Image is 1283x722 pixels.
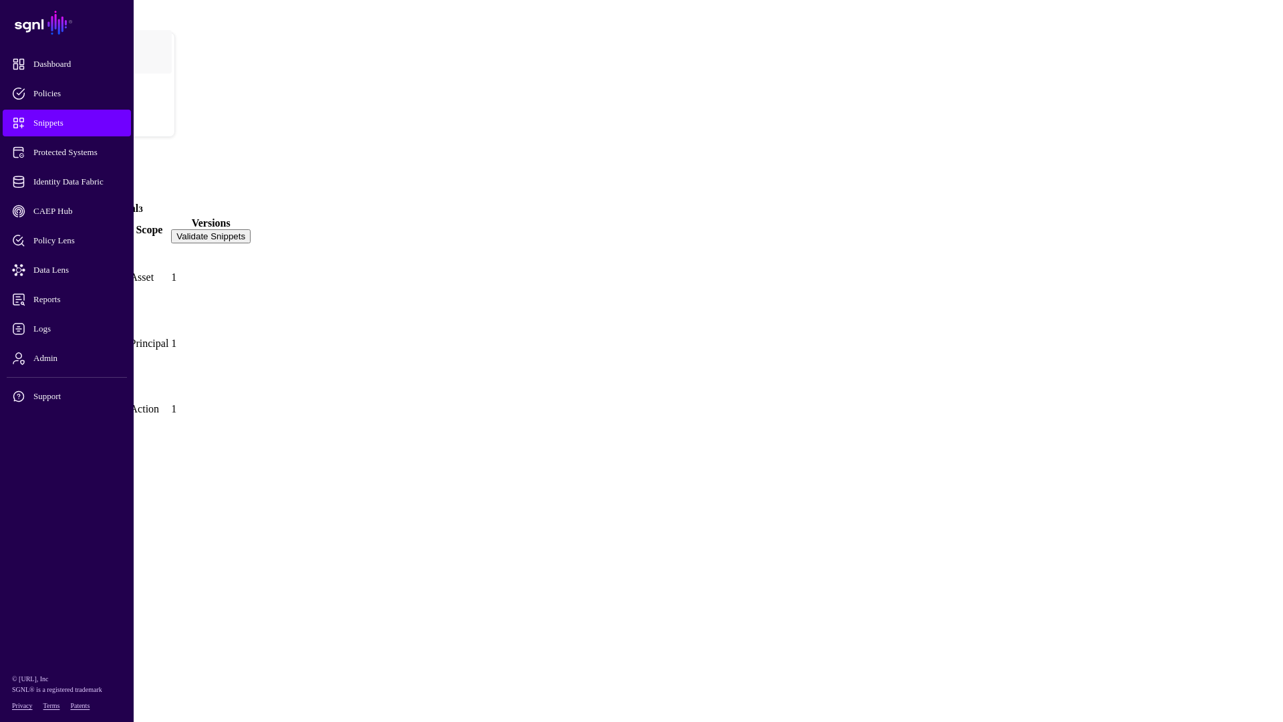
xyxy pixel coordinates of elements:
[3,51,131,78] a: Dashboard
[12,685,122,695] p: SGNL® is a registered trademark
[70,702,90,709] a: Patents
[130,224,169,236] div: Scope
[3,110,131,136] a: Snippets
[3,168,131,195] a: Identity Data Fabric
[12,702,33,709] a: Privacy
[12,352,143,365] span: Admin
[12,234,143,247] span: Policy Lens
[171,271,251,283] div: 1
[130,245,170,310] td: Asset
[12,205,143,218] span: CAEP Hub
[130,377,170,442] td: Action
[12,293,143,306] span: Reports
[3,316,131,342] a: Logs
[171,217,251,229] div: Versions
[12,175,143,189] span: Identity Data Fabric
[12,146,143,159] span: Protected Systems
[3,286,131,313] a: Reports
[130,311,170,376] td: Principal
[171,229,251,243] button: Validate Snippets
[3,80,131,107] a: Policies
[12,322,143,336] span: Logs
[3,227,131,254] a: Policy Lens
[12,87,143,100] span: Policies
[3,198,131,225] a: CAEP Hub
[5,157,1278,175] h2: Policy Snippets
[12,674,122,685] p: © [URL], Inc
[12,263,143,277] span: Data Lens
[3,345,131,372] a: Admin
[138,204,143,214] small: 3
[3,139,131,166] a: Protected Systems
[171,338,251,350] div: 1
[43,702,60,709] a: Terms
[12,390,143,403] span: Support
[8,8,126,37] a: SGNL
[12,57,143,71] span: Dashboard
[171,403,251,415] div: 1
[12,116,143,130] span: Snippets
[3,257,131,283] a: Data Lens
